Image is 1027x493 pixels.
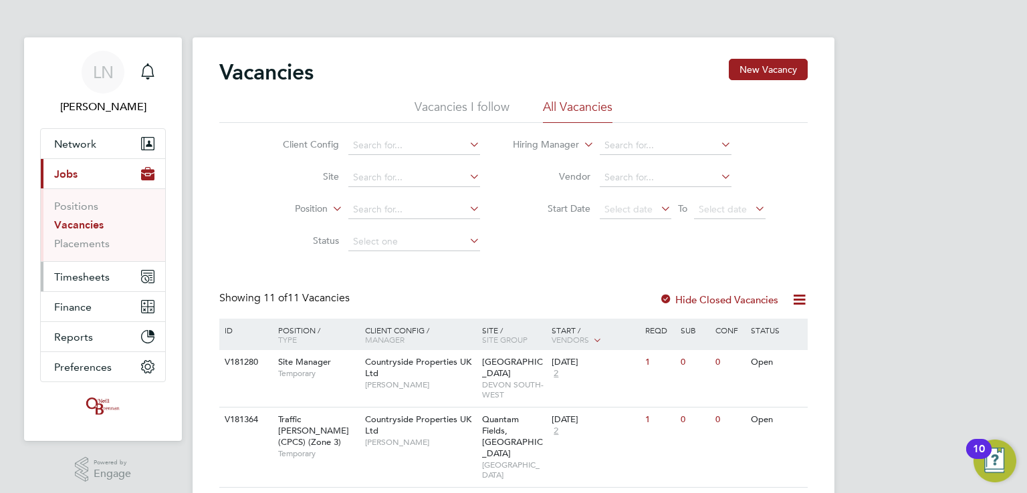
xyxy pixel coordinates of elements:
div: 0 [712,350,747,375]
input: Search for... [348,136,480,155]
span: Jobs [54,168,78,180]
div: Open [748,350,806,375]
span: Leigh Nolan [40,99,166,115]
div: 0 [677,350,712,375]
span: Timesheets [54,271,110,283]
span: Finance [54,301,92,313]
div: Start / [548,319,642,352]
span: 2 [552,426,560,437]
span: To [674,200,691,217]
span: 11 of [263,291,288,305]
button: Timesheets [41,262,165,291]
div: Reqd [642,319,677,341]
div: Client Config / [362,319,479,351]
div: Jobs [41,188,165,261]
span: [PERSON_NAME] [365,379,475,390]
span: Vendors [552,334,589,345]
a: Placements [54,237,110,250]
div: 0 [677,407,712,432]
img: oneillandbrennan-logo-retina.png [84,395,122,417]
li: Vacancies I follow [415,99,509,123]
span: Traffic [PERSON_NAME] (CPCS) (Zone 3) [278,414,349,448]
span: Powered by [94,457,131,468]
span: Site Group [482,334,528,345]
label: Position [251,202,328,216]
label: Start Date [513,202,590,214]
div: Position / [268,319,362,351]
span: 11 Vacancies [263,291,350,305]
a: Positions [54,200,98,212]
a: Powered byEngage [75,457,132,482]
a: LN[PERSON_NAME] [40,51,166,115]
span: DEVON SOUTH-WEST [482,379,546,400]
button: Network [41,129,165,158]
span: Reports [54,331,93,343]
span: 2 [552,368,560,379]
label: Hiring Manager [502,138,579,152]
div: 10 [973,449,985,466]
div: 1 [642,350,677,375]
button: Jobs [41,159,165,188]
div: [DATE] [552,414,639,426]
span: Countryside Properties UK Ltd [365,414,471,436]
nav: Main navigation [24,37,182,441]
div: Conf [712,319,747,341]
span: Temporary [278,368,358,379]
span: Network [54,138,96,150]
input: Search for... [348,168,480,187]
span: Countryside Properties UK Ltd [365,356,471,379]
label: Site [262,170,339,182]
button: New Vacancy [729,59,808,80]
button: Finance [41,292,165,321]
input: Search for... [348,200,480,219]
span: [GEOGRAPHIC_DATA] [482,356,543,379]
input: Select one [348,232,480,251]
span: Site Manager [278,356,331,367]
label: Hide Closed Vacancies [659,293,778,306]
span: Quantam Fields, [GEOGRAPHIC_DATA] [482,414,543,459]
li: All Vacancies [543,99,612,123]
label: Vendor [513,170,590,182]
div: ID [221,319,268,341]
div: V181280 [221,350,268,375]
span: [GEOGRAPHIC_DATA] [482,460,546,480]
h2: Vacancies [219,59,314,86]
div: 1 [642,407,677,432]
div: V181364 [221,407,268,432]
label: Status [262,234,339,246]
span: Preferences [54,361,112,373]
div: Sub [677,319,712,341]
div: Showing [219,291,352,305]
button: Reports [41,322,165,351]
a: Go to home page [40,395,166,417]
div: Site / [479,319,549,351]
span: Type [278,334,297,345]
input: Search for... [600,168,731,187]
a: Vacancies [54,218,104,231]
span: Select date [699,203,747,215]
div: [DATE] [552,357,639,368]
span: [PERSON_NAME] [365,437,475,448]
span: Temporary [278,448,358,459]
div: Open [748,407,806,432]
span: Select date [604,203,653,215]
span: Manager [365,334,405,345]
div: 0 [712,407,747,432]
div: Status [748,319,806,341]
button: Preferences [41,352,165,381]
button: Open Resource Center, 10 new notifications [974,440,1016,482]
span: LN [93,63,114,81]
input: Search for... [600,136,731,155]
span: Engage [94,468,131,480]
label: Client Config [262,138,339,150]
